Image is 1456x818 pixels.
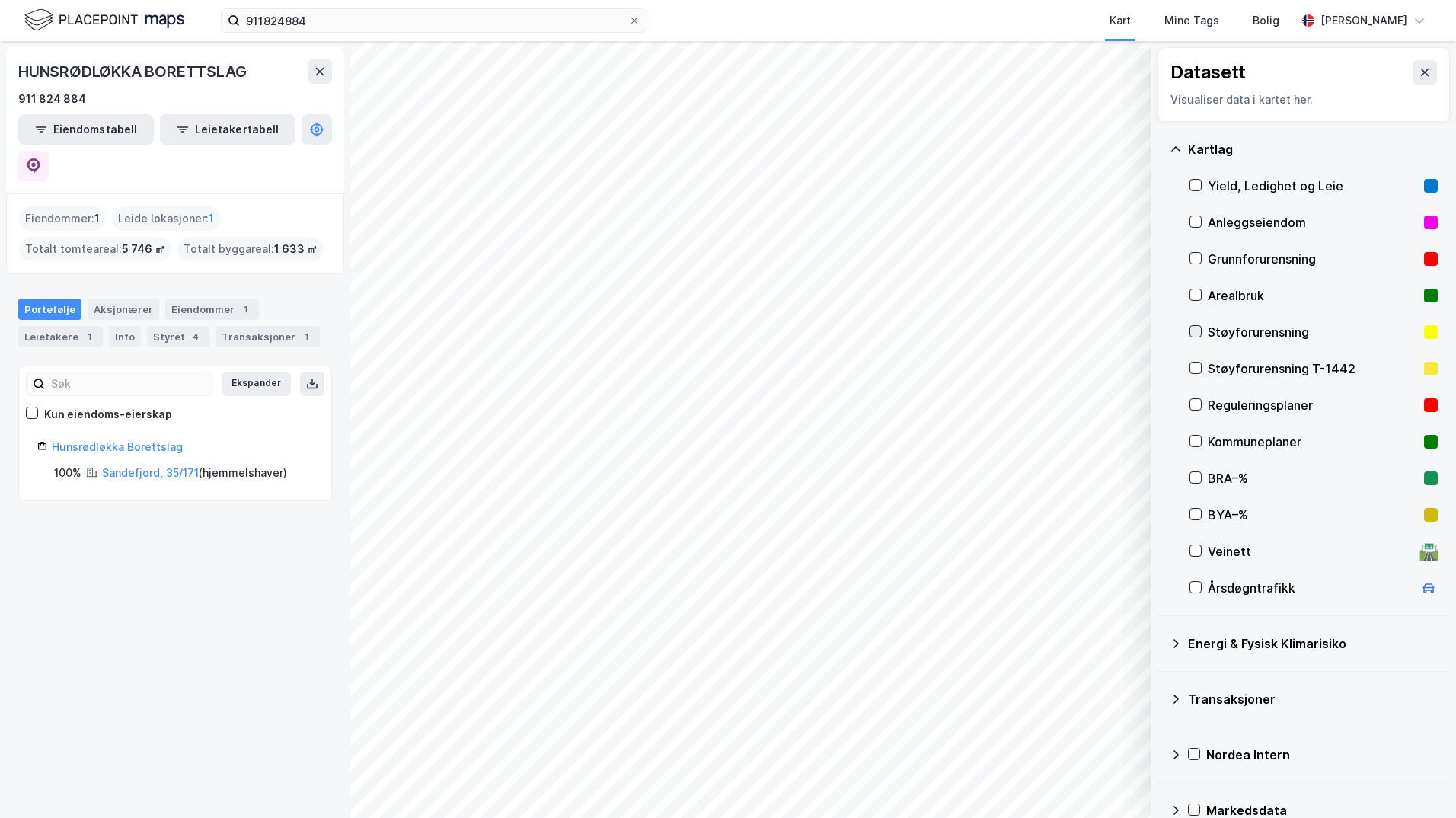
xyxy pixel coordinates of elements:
[274,240,318,258] span: 1 633 ㎡
[18,114,154,145] button: Eiendomstabell
[1208,433,1418,451] div: Kommuneplaner
[238,302,253,317] div: 1
[102,464,287,482] div: ( hjemmelshaver )
[147,326,209,347] div: Styret
[19,237,171,261] div: Totalt tomteareal :
[24,7,184,34] img: logo.f888ab2527a4732fd821a326f86c7f29.svg
[1110,11,1131,30] div: Kart
[1380,745,1456,818] iframe: Chat Widget
[54,464,81,482] div: 100%
[18,59,249,84] div: HUNSRØDLØKKA BORETTSLAG
[122,240,165,258] span: 5 746 ㎡
[1208,213,1418,232] div: Anleggseiendom
[1208,359,1418,378] div: Støyforurensning T-1442
[177,237,324,261] div: Totalt byggareal :
[222,372,291,396] button: Ekspander
[1208,542,1413,561] div: Veinett
[18,90,86,108] div: 911 824 884
[94,209,100,228] span: 1
[1419,542,1439,561] div: 🛣️
[160,114,295,145] button: Leietakertabell
[1170,91,1437,109] div: Visualiser data i kartet her.
[1188,140,1438,158] div: Kartlag
[165,299,259,320] div: Eiendommer
[1208,323,1418,341] div: Støyforurensning
[81,329,97,344] div: 1
[1208,469,1418,487] div: BRA–%
[1208,250,1418,268] div: Grunnforurensning
[188,329,203,344] div: 4
[88,299,159,320] div: Aksjonærer
[44,405,172,423] div: Kun eiendoms-eierskap
[112,206,220,231] div: Leide lokasjoner :
[1208,506,1418,524] div: BYA–%
[1188,634,1438,653] div: Energi & Fysisk Klimarisiko
[1208,177,1418,195] div: Yield, Ledighet og Leie
[45,372,212,395] input: Søk
[1170,60,1246,85] div: Datasett
[1206,746,1438,764] div: Nordea Intern
[19,206,106,231] div: Eiendommer :
[209,209,214,228] span: 1
[1164,11,1219,30] div: Mine Tags
[1253,11,1279,30] div: Bolig
[18,299,81,320] div: Portefølje
[1208,396,1418,414] div: Reguleringsplaner
[1208,579,1413,597] div: Årsdøgntrafikk
[240,9,628,32] input: Søk på adresse, matrikkel, gårdeiere, leietakere eller personer
[1320,11,1407,30] div: [PERSON_NAME]
[18,326,103,347] div: Leietakere
[109,326,141,347] div: Info
[102,466,199,479] a: Sandefjord, 35/171
[216,326,320,347] div: Transaksjoner
[299,329,314,344] div: 1
[1188,690,1438,708] div: Transaksjoner
[52,440,183,453] a: Hunsrødløkka Borettslag
[1208,286,1418,305] div: Arealbruk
